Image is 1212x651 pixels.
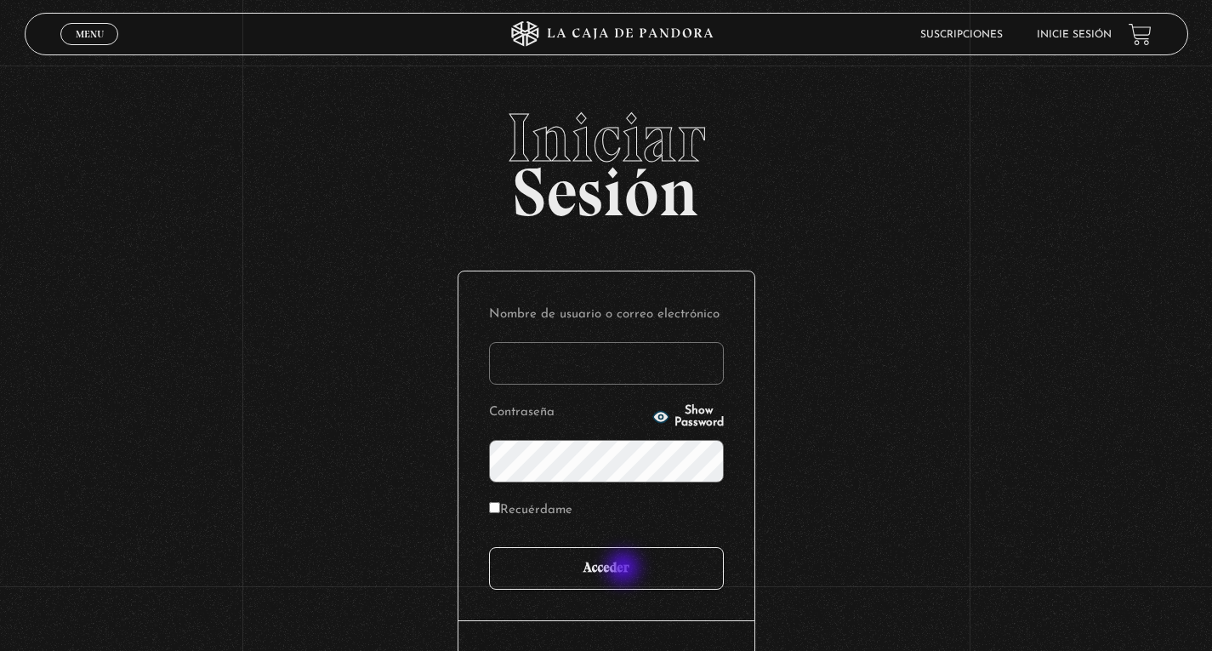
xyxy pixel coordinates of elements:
input: Recuérdame [489,502,500,513]
input: Acceder [489,547,724,590]
label: Nombre de usuario o correo electrónico [489,302,724,328]
span: Iniciar [25,104,1188,172]
a: Suscripciones [920,30,1003,40]
h2: Sesión [25,104,1188,213]
label: Recuérdame [489,498,572,524]
span: Menu [76,29,104,39]
a: View your shopping cart [1129,23,1152,46]
a: Inicie sesión [1037,30,1112,40]
button: Show Password [652,405,724,429]
span: Cerrar [70,43,110,55]
span: Show Password [674,405,724,429]
label: Contraseña [489,400,647,426]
